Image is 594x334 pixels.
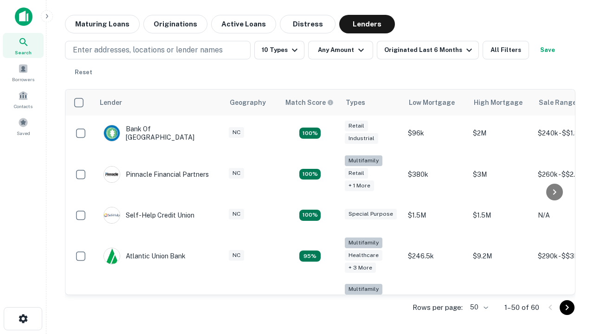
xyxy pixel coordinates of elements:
div: Retail [345,121,368,131]
button: Originations [143,15,207,33]
td: $3M [468,151,533,198]
button: Originated Last 6 Months [377,41,479,59]
th: High Mortgage [468,90,533,116]
button: Active Loans [211,15,276,33]
div: Matching Properties: 15, hasApolloMatch: undefined [299,128,321,139]
div: The Fidelity Bank [103,295,179,311]
div: Matching Properties: 11, hasApolloMatch: undefined [299,210,321,221]
button: Maturing Loans [65,15,140,33]
button: Reset [69,63,98,82]
td: $3.2M [468,279,533,326]
div: Pinnacle Financial Partners [103,166,209,183]
div: Sale Range [539,97,576,108]
iframe: Chat Widget [548,230,594,275]
a: Contacts [3,87,44,112]
td: $96k [403,116,468,151]
div: Geography [230,97,266,108]
div: Lender [100,97,122,108]
div: NC [229,209,244,219]
th: Low Mortgage [403,90,468,116]
div: Multifamily [345,155,382,166]
img: picture [104,207,120,223]
div: Multifamily [345,284,382,295]
img: picture [104,167,120,182]
div: Self-help Credit Union [103,207,194,224]
img: picture [104,248,120,264]
img: capitalize-icon.png [15,7,32,26]
th: Capitalize uses an advanced AI algorithm to match your search with the best lender. The match sco... [280,90,340,116]
div: + 3 more [345,263,376,273]
div: Bank Of [GEOGRAPHIC_DATA] [103,125,215,141]
div: Atlantic Union Bank [103,248,186,264]
div: Types [346,97,365,108]
th: Lender [94,90,224,116]
div: Retail [345,168,368,179]
div: Matching Properties: 9, hasApolloMatch: undefined [299,250,321,262]
div: Special Purpose [345,209,397,219]
button: All Filters [483,41,529,59]
span: Saved [17,129,30,137]
div: Multifamily [345,238,382,248]
div: NC [229,250,244,261]
h6: Match Score [285,97,332,108]
td: $2M [468,116,533,151]
button: Lenders [339,15,395,33]
div: NC [229,168,244,179]
div: 50 [466,301,490,314]
a: Saved [3,114,44,139]
th: Types [340,90,403,116]
div: NC [229,127,244,138]
td: $1.5M [468,198,533,233]
th: Geography [224,90,280,116]
button: Save your search to get updates of matches that match your search criteria. [533,41,562,59]
span: Borrowers [12,76,34,83]
div: Capitalize uses an advanced AI algorithm to match your search with the best lender. The match sco... [285,97,334,108]
div: Low Mortgage [409,97,455,108]
p: Enter addresses, locations or lender names [73,45,223,56]
div: Healthcare [345,250,382,261]
p: Rows per page: [413,302,463,313]
button: 10 Types [254,41,304,59]
td: $9.2M [468,233,533,280]
a: Search [3,33,44,58]
td: $246k [403,279,468,326]
a: Borrowers [3,60,44,85]
p: 1–50 of 60 [504,302,539,313]
button: Go to next page [560,300,575,315]
div: Matching Properties: 17, hasApolloMatch: undefined [299,169,321,180]
div: Originated Last 6 Months [384,45,475,56]
td: $1.5M [403,198,468,233]
button: Distress [280,15,336,33]
button: Enter addresses, locations or lender names [65,41,251,59]
div: Industrial [345,133,378,144]
div: + 1 more [345,180,374,191]
img: picture [104,125,120,141]
td: $380k [403,151,468,198]
div: High Mortgage [474,97,523,108]
span: Search [15,49,32,56]
button: Any Amount [308,41,373,59]
td: $246.5k [403,233,468,280]
span: Contacts [14,103,32,110]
